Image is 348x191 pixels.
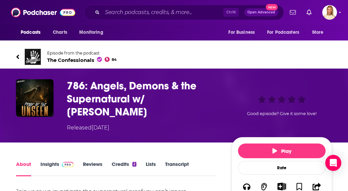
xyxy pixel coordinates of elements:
img: Podchaser - Follow, Share and Rate Podcasts [11,6,75,19]
a: About [16,161,31,176]
a: Lists [146,161,156,176]
span: More [312,28,324,37]
a: Reviews [83,161,102,176]
button: Show profile menu [322,5,337,20]
span: New [266,4,278,10]
div: 2 [132,162,136,167]
a: Show notifications dropdown [287,7,299,18]
input: Search podcasts, credits, & more... [102,7,223,18]
span: For Business [228,28,255,37]
span: Ctrl K [223,8,239,17]
button: Play [238,144,326,158]
button: open menu [308,26,332,39]
a: The ConfessionalsEpisode from the podcastThe Confessionals84 [16,49,174,65]
span: Logged in as leannebush [322,5,337,20]
div: Released [DATE] [67,124,109,132]
a: Charts [48,26,71,39]
span: Good episode? Give it some love! [247,111,317,116]
h1: 786: Angels, Demons & the Supernatural w/ Lee Strobel [67,79,221,118]
button: Show More Button [275,183,288,190]
img: Podchaser Pro [62,162,74,167]
button: open menu [16,26,49,39]
img: 786: Angels, Demons & the Supernatural w/ Lee Strobel [16,79,53,117]
span: 84 [112,58,117,61]
div: Search podcasts, credits, & more... [84,5,284,20]
span: Charts [53,28,67,37]
button: open menu [263,26,309,39]
span: Monitoring [79,28,103,37]
button: open menu [224,26,263,39]
span: Episode from the podcast [47,51,117,56]
button: open menu [75,26,112,39]
span: Play [272,148,292,154]
button: Open AdvancedNew [244,8,278,16]
a: Transcript [165,161,189,176]
span: The Confessionals [47,57,117,63]
span: Podcasts [21,28,40,37]
a: Credits2 [112,161,136,176]
a: Show notifications dropdown [304,7,314,18]
img: User Profile [322,5,337,20]
img: The Confessionals [25,49,41,65]
span: For Podcasters [267,28,299,37]
div: Rate [238,161,326,175]
div: Open Intercom Messenger [325,155,341,171]
a: InsightsPodchaser Pro [40,161,74,176]
span: Open Advanced [247,11,275,14]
